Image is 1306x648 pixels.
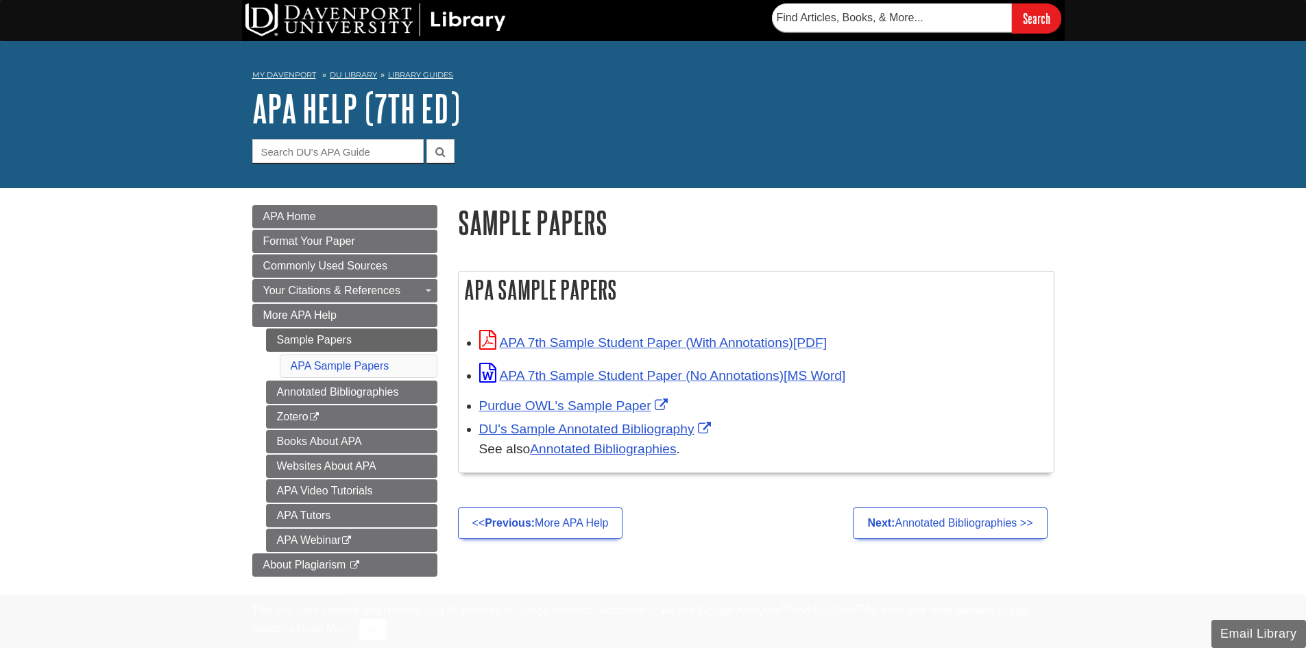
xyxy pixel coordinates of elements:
[479,422,714,436] a: Link opens in new window
[1211,620,1306,648] button: Email Library
[252,205,437,577] div: Guide Page Menu
[857,603,869,612] sup: TM
[266,430,437,453] a: Books About APA
[252,69,316,81] a: My Davenport
[1012,3,1061,33] input: Search
[266,529,437,552] a: APA Webinar
[349,561,361,570] i: This link opens in a new window
[309,413,320,422] i: This link opens in a new window
[853,507,1047,539] a: Next:Annotated Bibliographies >>
[359,619,386,640] button: Close
[263,559,346,571] span: About Plagiarism
[459,272,1054,308] h2: APA Sample Papers
[252,205,437,228] a: APA Home
[485,517,535,529] strong: Previous:
[266,479,437,503] a: APA Video Tutorials
[252,553,437,577] a: About Plagiarism
[297,623,351,634] a: Read More
[780,603,792,612] sup: TM
[252,304,437,327] a: More APA Help
[266,455,437,478] a: Websites About APA
[252,254,437,278] a: Commonly Used Sources
[458,205,1054,240] h1: Sample Papers
[772,3,1012,32] input: Find Articles, Books, & More...
[266,381,437,404] a: Annotated Bibliographies
[867,517,895,529] strong: Next:
[252,230,437,253] a: Format Your Paper
[266,328,437,352] a: Sample Papers
[263,309,337,321] span: More APA Help
[330,70,377,80] a: DU Library
[479,398,671,413] a: Link opens in new window
[245,3,506,36] img: DU Library
[458,507,623,539] a: <<Previous:More APA Help
[341,536,352,545] i: This link opens in a new window
[252,603,1054,640] div: This site uses cookies and records your IP address for usage statistics. Additionally, we use Goo...
[479,335,827,350] a: Link opens in new window
[252,66,1054,88] nav: breadcrumb
[772,3,1061,33] form: Searches DU Library's articles, books, and more
[252,87,460,130] a: APA Help (7th Ed)
[479,368,846,383] a: Link opens in new window
[266,405,437,429] a: Zotero
[266,504,437,527] a: APA Tutors
[263,235,355,247] span: Format Your Paper
[263,211,316,222] span: APA Home
[291,360,389,372] a: APA Sample Papers
[263,285,400,296] span: Your Citations & References
[263,260,387,272] span: Commonly Used Sources
[252,139,424,163] input: Search DU's APA Guide
[479,440,1047,459] div: See also .
[388,70,453,80] a: Library Guides
[530,442,676,456] a: Annotated Bibliographies
[252,279,437,302] a: Your Citations & References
